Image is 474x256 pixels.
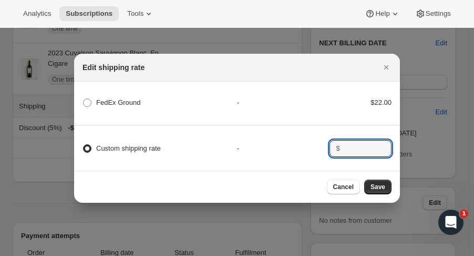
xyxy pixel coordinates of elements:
[409,6,457,21] button: Settings
[327,180,360,194] button: Cancel
[460,210,468,218] span: 1
[59,6,119,21] button: Subscriptions
[83,62,145,73] h2: Edit shipping rate
[96,144,161,152] span: Custom shipping rate
[17,6,57,21] button: Analytics
[364,180,391,194] button: Save
[333,183,354,191] span: Cancel
[23,9,51,18] span: Analytics
[358,6,406,21] button: Help
[96,99,141,106] span: FedEx Ground
[370,183,385,191] span: Save
[329,97,391,108] div: $22.00
[66,9,112,18] span: Subscriptions
[121,6,160,21] button: Tools
[379,60,394,75] button: Close
[237,97,329,108] div: -
[237,143,329,154] div: -
[127,9,143,18] span: Tools
[438,210,463,235] iframe: Intercom live chat
[426,9,451,18] span: Settings
[375,9,389,18] span: Help
[336,144,339,152] span: $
